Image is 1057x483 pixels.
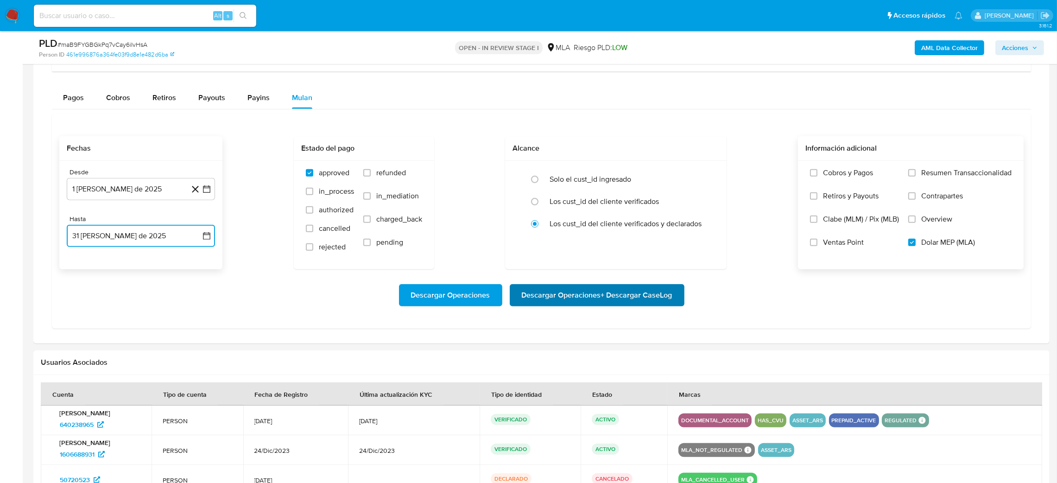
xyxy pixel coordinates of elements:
[39,36,57,51] b: PLD
[612,42,627,53] span: LOW
[574,43,627,53] span: Riesgo PLD:
[915,40,984,55] button: AML Data Collector
[214,11,222,20] span: Alt
[39,51,64,59] b: Person ID
[1039,22,1052,29] span: 3.161.2
[227,11,229,20] span: s
[985,11,1037,20] p: abril.medzovich@mercadolibre.com
[66,51,174,59] a: 461e996876a364fe03f9d8e1e482d6ba
[455,41,543,54] p: OPEN - IN REVIEW STAGE I
[1040,11,1050,20] a: Salir
[1002,40,1028,55] span: Acciones
[57,40,147,49] span: # maB9FYGBGkPq7vCay6iIvHsA
[41,358,1042,367] h2: Usuarios Asociados
[921,40,978,55] b: AML Data Collector
[955,12,962,19] a: Notificaciones
[34,10,256,22] input: Buscar usuario o caso...
[546,43,570,53] div: MLA
[893,11,945,20] span: Accesos rápidos
[234,9,253,22] button: search-icon
[995,40,1044,55] button: Acciones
